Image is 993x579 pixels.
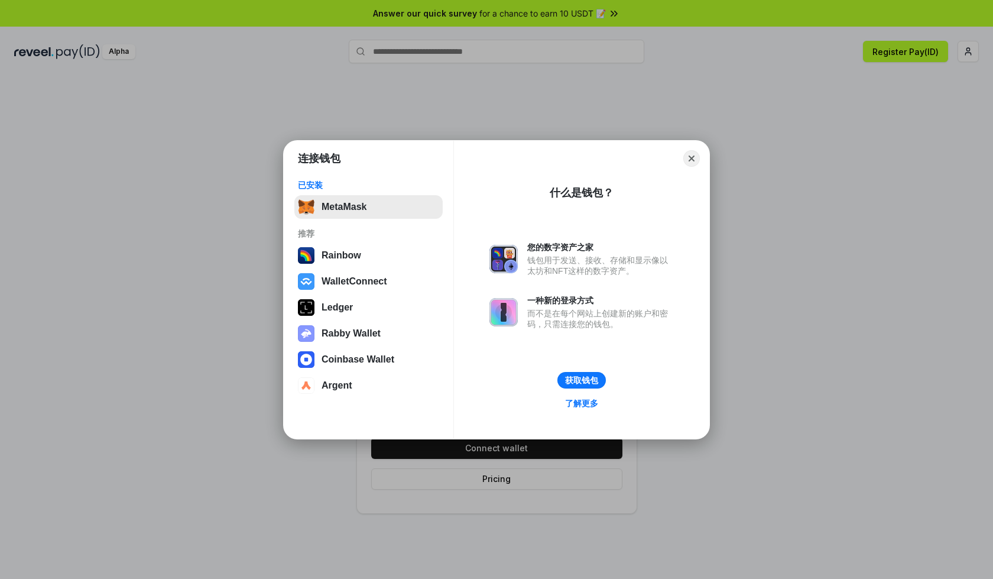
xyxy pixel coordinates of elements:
[294,270,443,293] button: WalletConnect
[294,296,443,319] button: Ledger
[298,180,439,190] div: 已安装
[294,195,443,219] button: MetaMask
[322,380,352,391] div: Argent
[527,295,674,306] div: 一种新的登录方式
[565,398,598,409] div: 了解更多
[298,351,314,368] img: svg+xml,%3Csvg%20width%3D%2228%22%20height%3D%2228%22%20viewBox%3D%220%200%2028%2028%22%20fill%3D...
[294,322,443,345] button: Rabby Wallet
[298,377,314,394] img: svg+xml,%3Csvg%20width%3D%2228%22%20height%3D%2228%22%20viewBox%3D%220%200%2028%2028%22%20fill%3D...
[557,372,606,389] button: 获取钱包
[322,276,387,287] div: WalletConnect
[527,308,674,329] div: 而不是在每个网站上创建新的账户和密码，只需连接您的钱包。
[298,247,314,264] img: svg+xml,%3Csvg%20width%3D%22120%22%20height%3D%22120%22%20viewBox%3D%220%200%20120%20120%22%20fil...
[489,298,518,326] img: svg+xml,%3Csvg%20xmlns%3D%22http%3A%2F%2Fwww.w3.org%2F2000%2Fsvg%22%20fill%3D%22none%22%20viewBox...
[322,328,381,339] div: Rabby Wallet
[298,228,439,239] div: 推荐
[489,245,518,273] img: svg+xml,%3Csvg%20xmlns%3D%22http%3A%2F%2Fwww.w3.org%2F2000%2Fsvg%22%20fill%3D%22none%22%20viewBox...
[322,354,394,365] div: Coinbase Wallet
[298,199,314,215] img: svg+xml,%3Csvg%20fill%3D%22none%22%20height%3D%2233%22%20viewBox%3D%220%200%2035%2033%22%20width%...
[565,375,598,386] div: 获取钱包
[294,244,443,267] button: Rainbow
[298,151,340,166] h1: 连接钱包
[322,202,366,212] div: MetaMask
[298,273,314,290] img: svg+xml,%3Csvg%20width%3D%2228%22%20height%3D%2228%22%20viewBox%3D%220%200%2028%2028%22%20fill%3D...
[294,348,443,371] button: Coinbase Wallet
[550,186,614,200] div: 什么是钱包？
[298,299,314,316] img: svg+xml,%3Csvg%20xmlns%3D%22http%3A%2F%2Fwww.w3.org%2F2000%2Fsvg%22%20width%3D%2228%22%20height%3...
[683,150,700,167] button: Close
[322,302,353,313] div: Ledger
[527,242,674,253] div: 您的数字资产之家
[558,396,605,411] a: 了解更多
[298,325,314,342] img: svg+xml,%3Csvg%20xmlns%3D%22http%3A%2F%2Fwww.w3.org%2F2000%2Fsvg%22%20fill%3D%22none%22%20viewBox...
[322,250,361,261] div: Rainbow
[294,374,443,397] button: Argent
[527,255,674,276] div: 钱包用于发送、接收、存储和显示像以太坊和NFT这样的数字资产。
